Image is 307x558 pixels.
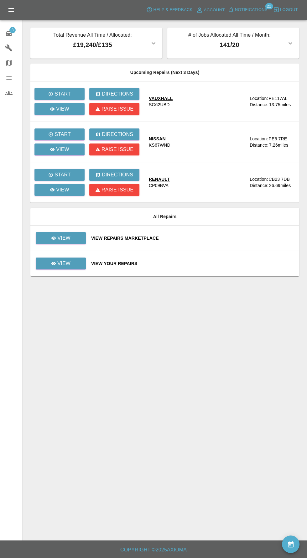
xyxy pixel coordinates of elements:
button: Raise issue [89,103,139,115]
a: NISSANKS67WND [149,136,245,148]
p: View [57,234,70,242]
a: View [34,184,85,196]
div: Location: [250,176,268,182]
div: NISSAN [149,136,170,142]
p: Total Revenue All Time / Allocated: [35,31,150,40]
div: Location: [250,95,268,102]
th: Upcoming Repairs (Next 3 Days) [30,64,299,81]
button: Raise issue [89,184,139,196]
button: Notifications [226,5,269,15]
button: availability [282,535,299,553]
a: View [36,258,86,269]
button: Start [34,88,85,100]
p: View [57,260,70,267]
span: Logout [280,6,298,13]
button: Start [34,128,85,140]
div: Distance: [250,102,268,108]
button: Directions [89,88,139,100]
p: View [56,186,69,194]
p: Directions [102,131,133,138]
a: View [34,103,85,115]
h6: Copyright © 2025 Axioma [5,545,302,554]
p: 141 / 20 [172,40,287,50]
a: View [35,235,86,240]
button: Logout [272,5,299,15]
a: View Repairs Marketplace [91,235,294,241]
a: View [34,143,85,155]
button: Directions [89,169,139,181]
div: 7.26 miles [269,142,294,148]
a: View Your Repairs [91,260,294,267]
div: 26.69 miles [269,182,294,189]
p: Start [55,90,71,98]
p: Raise issue [101,105,133,113]
span: Account [204,7,225,14]
button: Directions [89,128,139,140]
p: Raise issue [101,186,133,194]
p: Directions [102,90,133,98]
p: View [56,146,69,153]
div: KS67WND [149,142,170,148]
a: Location:CB23 7DBDistance:26.69miles [250,176,294,189]
a: RENAULTCP09BVA [149,176,245,189]
span: Notifications [235,6,268,13]
div: Distance: [250,182,268,189]
div: 13.75 miles [269,102,294,108]
a: VAUXHALLSG62UBD [149,95,245,108]
div: CP09BVA [149,182,169,189]
div: PE6 7RE [268,136,287,142]
p: Raise issue [101,146,133,153]
a: View [35,261,86,266]
div: SG62UBD [149,102,169,108]
div: Distance: [250,142,268,148]
div: PE117AL [268,95,287,102]
span: 3 [9,27,16,33]
p: View [56,105,69,113]
button: Raise issue [89,143,139,155]
div: VAUXHALL [149,95,173,102]
p: Start [55,171,71,179]
p: Directions [102,171,133,179]
a: Account [194,5,226,15]
div: RENAULT [149,176,170,182]
button: Help & Feedback [145,5,194,15]
a: View [36,232,86,244]
p: # of Jobs Allocated All Time / Month: [172,31,287,40]
p: £19,240 / £135 [35,40,150,50]
span: 22 [265,3,273,9]
button: # of Jobs Allocated All Time / Month:141/20 [167,28,299,59]
a: Location:PE117ALDistance:13.75miles [250,95,294,108]
div: CB23 7DB [268,176,289,182]
th: All Repairs [30,208,299,226]
button: Open drawer [4,3,19,18]
button: Start [34,169,85,181]
span: Help & Feedback [153,6,192,13]
a: Location:PE6 7REDistance:7.26miles [250,136,294,148]
p: Start [55,131,71,138]
button: Total Revenue All Time / Allocated:£19,240/£135 [30,28,162,59]
div: Location: [250,136,268,142]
